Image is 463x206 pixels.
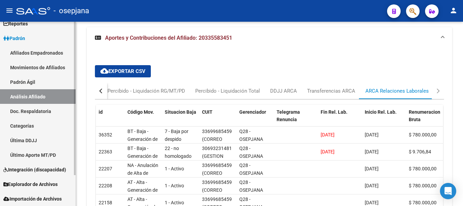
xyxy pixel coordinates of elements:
span: 36352 [99,132,112,137]
span: AT - Alta - Generación de clave [127,180,158,201]
span: 1 - Activo [165,183,184,188]
span: Importación de Archivos [3,195,62,203]
span: Padrón [3,35,25,42]
span: Q28 - OSEPJANA Gerenciadora [239,180,268,201]
mat-icon: cloud_download [100,67,108,75]
span: Reportes [3,20,28,27]
span: 1 - Activo [165,166,184,171]
div: 30693231481 [202,145,232,152]
span: $ 780.000,00 [409,183,437,188]
span: Q28 - OSEPJANA Gerenciadora [239,146,268,167]
div: 33699685459 [202,128,232,135]
span: 22208 [99,183,112,188]
datatable-header-cell: Renumeracion Bruta [406,105,443,135]
span: Renumeracion Bruta [409,109,440,123]
div: Percibido - Liquidación Total [195,87,260,95]
mat-expansion-panel-header: Aportes y Contribuciones del Afiliado: 20335583451 [87,27,452,49]
span: Explorador de Archivos [3,181,58,188]
datatable-header-cell: Código Mov. [125,105,162,135]
span: 22207 [99,166,112,171]
span: $ 780.000,00 [409,132,437,137]
div: 33699685459 [202,179,232,186]
span: $ 780.000,00 [409,166,437,171]
datatable-header-cell: Situacion Baja [162,105,199,135]
span: [DATE] [321,149,335,154]
div: Open Intercom Messenger [440,183,456,199]
span: [DATE] [365,200,379,205]
span: Integración (discapacidad) [3,166,66,173]
datatable-header-cell: Telegrama Renuncia [274,105,318,135]
button: Exportar CSV [95,65,151,77]
span: Q28 - OSEPJANA Gerenciadora [239,129,268,150]
span: (GESTION LABORAL S A) [202,153,233,167]
span: [DATE] [365,132,379,137]
datatable-header-cell: id [96,105,125,135]
span: [DATE] [365,149,379,154]
span: 22 - no homologado [165,146,192,159]
span: [DATE] [365,166,379,171]
span: 1 - Activo [165,200,184,205]
span: 22363 [99,149,112,154]
span: CUIT [202,109,213,115]
datatable-header-cell: Fin Rel. Lab. [318,105,362,135]
div: DDJJ ARCA [270,87,297,95]
span: [DATE] [321,132,335,137]
div: 33699685459 [202,195,232,203]
span: BT - Baja - Generación de Clave [127,129,158,150]
span: BT - Baja - Generación de Clave [127,146,158,167]
span: (CORREO [PERSON_NAME]) [202,170,240,184]
datatable-header-cell: Gerenciador [237,105,274,135]
div: ARCA Relaciones Laborales [365,87,429,95]
span: Código Mov. [127,109,154,115]
span: [DATE] [365,183,379,188]
datatable-header-cell: Inicio Rel. Lab. [362,105,406,135]
datatable-header-cell: CUIT [199,105,237,135]
span: $ 780.000,00 [409,200,437,205]
span: Exportar CSV [100,68,145,74]
span: Situacion Baja [165,109,196,115]
span: Aportes y Contribuciones del Afiliado: 20335583451 [105,35,232,41]
span: id [99,109,103,115]
div: Percibido - Liquidación RG/MT/PD [107,87,185,95]
span: Q28 - OSEPJANA Gerenciadora [239,163,268,184]
mat-icon: person [449,6,458,15]
div: Transferencias ARCA [307,87,355,95]
span: Inicio Rel. Lab. [365,109,397,115]
span: Gerenciador [239,109,266,115]
span: Telegrama Renuncia [277,109,300,123]
span: 22158 [99,200,112,205]
mat-icon: menu [5,6,14,15]
span: NA - Anulación de Alta de trabajador [127,163,158,184]
span: Fin Rel. Lab. [321,109,347,115]
span: (CORREO [PERSON_NAME]) [202,136,240,150]
span: (CORREO [PERSON_NAME]) [202,187,240,201]
span: $ 9.706,84 [409,149,431,154]
div: 33699685459 [202,162,232,169]
span: 7 - Baja por despido [165,129,188,142]
span: - osepjana [54,3,89,18]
